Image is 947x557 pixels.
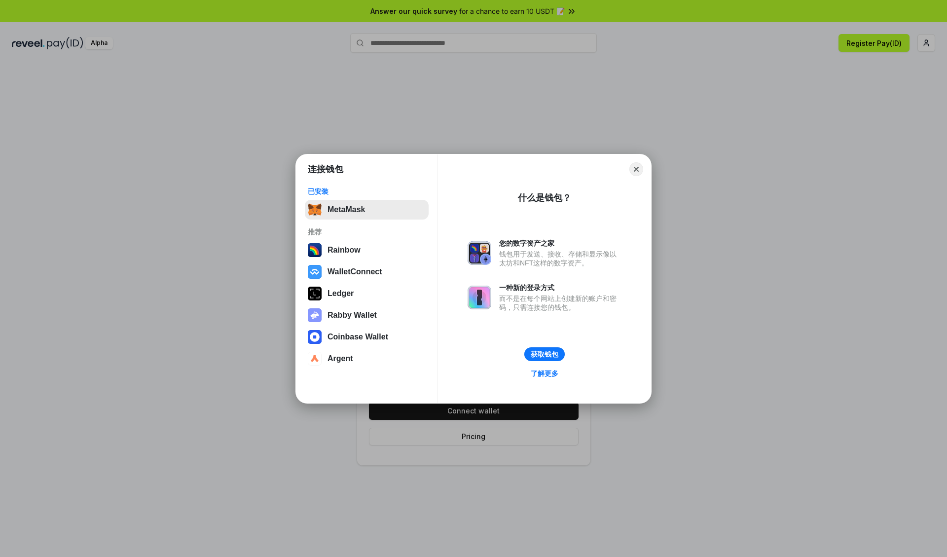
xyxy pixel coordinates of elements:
[499,239,621,248] div: 您的数字资产之家
[518,192,571,204] div: 什么是钱包？
[328,289,354,298] div: Ledger
[468,286,491,309] img: svg+xml,%3Csvg%20xmlns%3D%22http%3A%2F%2Fwww.w3.org%2F2000%2Fsvg%22%20fill%3D%22none%22%20viewBox...
[499,294,621,312] div: 而不是在每个网站上创建新的账户和密码，只需连接您的钱包。
[499,283,621,292] div: 一种新的登录方式
[305,327,429,347] button: Coinbase Wallet
[524,347,565,361] button: 获取钱包
[525,367,564,380] a: 了解更多
[308,330,322,344] img: svg+xml,%3Csvg%20width%3D%2228%22%20height%3D%2228%22%20viewBox%3D%220%200%2028%2028%22%20fill%3D...
[308,203,322,217] img: svg+xml,%3Csvg%20fill%3D%22none%22%20height%3D%2233%22%20viewBox%3D%220%200%2035%2033%22%20width%...
[328,354,353,363] div: Argent
[308,163,343,175] h1: 连接钱包
[305,240,429,260] button: Rainbow
[328,311,377,320] div: Rabby Wallet
[305,200,429,220] button: MetaMask
[308,227,426,236] div: 推荐
[328,333,388,341] div: Coinbase Wallet
[308,265,322,279] img: svg+xml,%3Csvg%20width%3D%2228%22%20height%3D%2228%22%20viewBox%3D%220%200%2028%2028%22%20fill%3D...
[531,369,558,378] div: 了解更多
[308,352,322,366] img: svg+xml,%3Csvg%20width%3D%2228%22%20height%3D%2228%22%20viewBox%3D%220%200%2028%2028%22%20fill%3D...
[328,267,382,276] div: WalletConnect
[328,246,361,255] div: Rainbow
[308,187,426,196] div: 已安装
[305,349,429,369] button: Argent
[308,243,322,257] img: svg+xml,%3Csvg%20width%3D%22120%22%20height%3D%22120%22%20viewBox%3D%220%200%20120%20120%22%20fil...
[308,287,322,300] img: svg+xml,%3Csvg%20xmlns%3D%22http%3A%2F%2Fwww.w3.org%2F2000%2Fsvg%22%20width%3D%2228%22%20height%3...
[308,308,322,322] img: svg+xml,%3Csvg%20xmlns%3D%22http%3A%2F%2Fwww.w3.org%2F2000%2Fsvg%22%20fill%3D%22none%22%20viewBox...
[305,284,429,303] button: Ledger
[468,241,491,265] img: svg+xml,%3Csvg%20xmlns%3D%22http%3A%2F%2Fwww.w3.org%2F2000%2Fsvg%22%20fill%3D%22none%22%20viewBox...
[305,305,429,325] button: Rabby Wallet
[305,262,429,282] button: WalletConnect
[499,250,621,267] div: 钱包用于发送、接收、存储和显示像以太坊和NFT这样的数字资产。
[328,205,365,214] div: MetaMask
[629,162,643,176] button: Close
[531,350,558,359] div: 获取钱包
